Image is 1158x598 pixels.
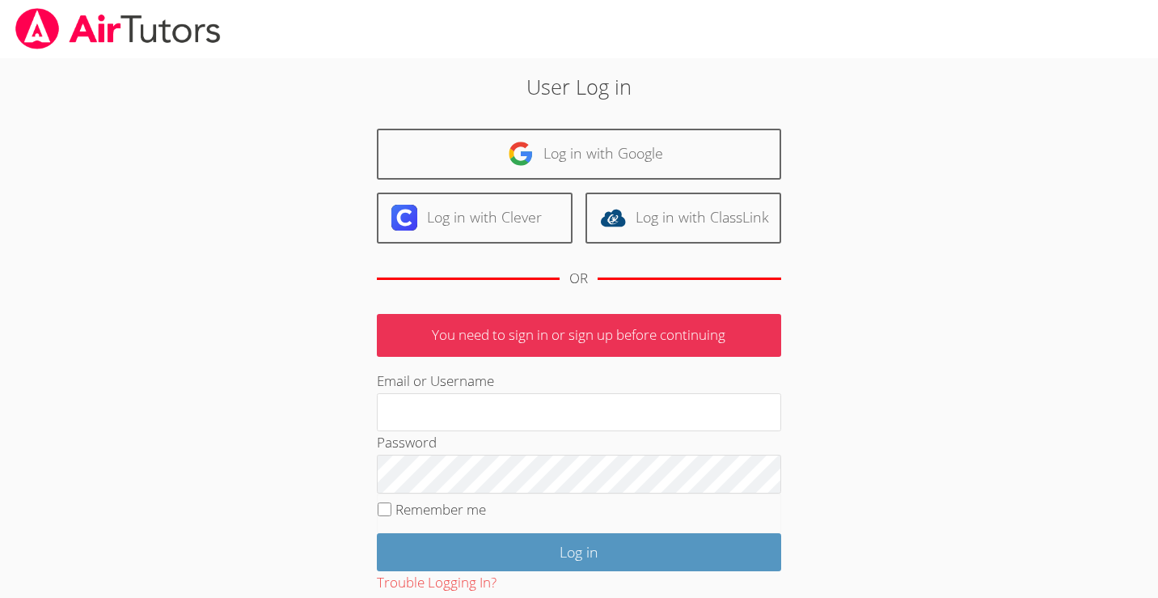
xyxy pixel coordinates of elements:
label: Password [377,433,437,452]
a: Log in with ClassLink [585,193,781,244]
label: Email or Username [377,371,494,390]
label: Remember me [395,500,486,519]
a: Log in with Clever [377,193,573,244]
button: Trouble Logging In? [377,571,497,595]
img: airtutors_banner-c4298cdbf04f3fff15de1276eac7730deb9818008684d7c2e4769d2f7ddbe033.png [14,8,222,49]
img: google-logo-50288ca7cdecda66e5e0955fdab243c47b7ad437acaf1139b6f446037453330a.svg [508,141,534,167]
h2: User Log in [266,71,891,102]
img: clever-logo-6eab21bc6e7a338710f1a6ff85c0baf02591cd810cc4098c63d3a4b26e2feb20.svg [391,205,417,231]
div: OR [569,267,588,291]
p: You need to sign in or sign up before continuing [377,314,781,357]
a: Log in with Google [377,129,781,180]
input: Log in [377,533,781,571]
img: classlink-logo-d6bb404cc1216ec64c9a2012d9dc4662098be43eaf13dc465df04b49fa7ab582.svg [600,205,626,231]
